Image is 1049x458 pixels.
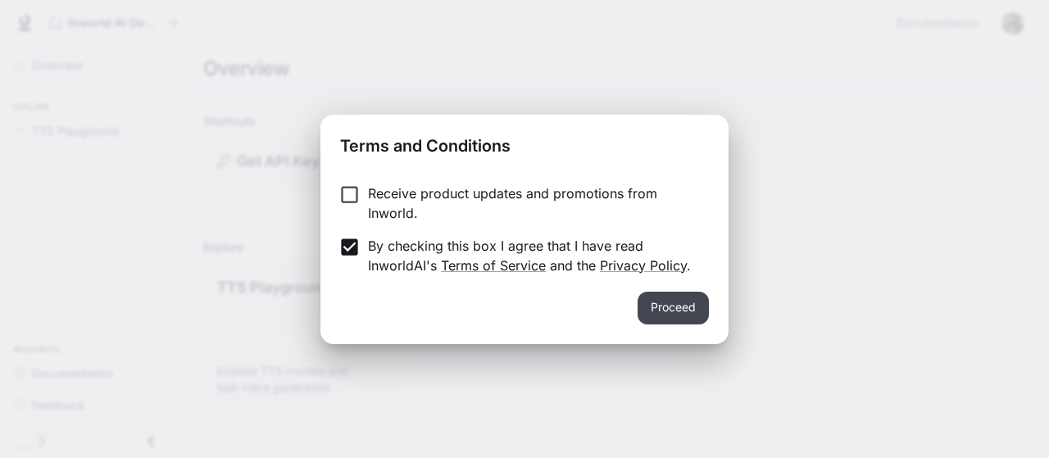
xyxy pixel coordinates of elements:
button: Proceed [638,292,709,324]
p: By checking this box I agree that I have read InworldAI's and the . [368,236,696,275]
a: Terms of Service [441,257,546,274]
h2: Terms and Conditions [320,115,729,170]
p: Receive product updates and promotions from Inworld. [368,184,696,223]
a: Privacy Policy [600,257,687,274]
